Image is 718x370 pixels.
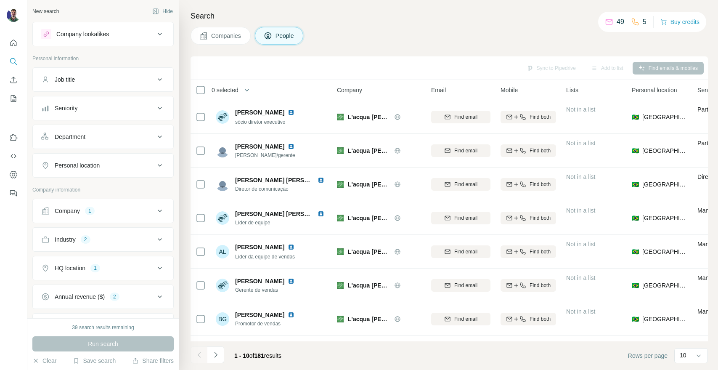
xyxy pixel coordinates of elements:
p: 5 [643,17,646,27]
span: 🇧🇷 [632,281,639,290]
span: [PERSON_NAME] [235,244,284,250]
span: Find email [454,315,477,323]
span: Find email [454,113,477,121]
span: Email [431,86,446,94]
span: Personal location [632,86,677,94]
div: Annual revenue ($) [55,293,105,301]
span: People [276,32,295,40]
img: Logo of L'acqua di Fiori [337,248,344,255]
span: sócio diretor executivo [235,119,285,125]
span: 1 - 10 [234,352,249,359]
span: Find both [530,181,551,188]
button: Navigate to next page [207,346,224,363]
button: Find both [501,245,556,258]
button: Find both [501,212,556,224]
span: Lists [566,86,578,94]
img: Logo of L'acqua di Fiori [337,282,344,289]
span: results [234,352,281,359]
button: Department [33,127,173,147]
span: [PERSON_NAME] [235,277,284,285]
span: L'acqua [PERSON_NAME] [348,315,390,323]
button: HQ location1 [33,258,173,278]
button: Find both [501,178,556,191]
img: Logo of L'acqua di Fiori [337,316,344,322]
img: LinkedIn logo [288,311,294,318]
span: [PERSON_NAME] [235,142,284,151]
button: Hide [146,5,179,18]
button: Employees (size)3 [33,315,173,335]
span: [GEOGRAPHIC_DATA] [642,214,687,222]
button: Annual revenue ($)2 [33,287,173,307]
button: Find email [431,279,490,292]
button: Company lookalikes [33,24,173,44]
div: Personal location [55,161,100,170]
button: Industry2 [33,229,173,250]
div: 1 [85,207,95,215]
button: Dashboard [7,167,20,182]
div: HQ location [55,264,85,272]
button: Find email [431,111,490,123]
div: Company [55,207,80,215]
button: Find both [501,144,556,157]
span: Find both [530,147,551,154]
span: L'acqua [PERSON_NAME] [348,214,390,222]
button: Enrich CSV [7,72,20,88]
img: Avatar [216,110,229,124]
span: Partner [697,106,717,113]
div: BG [216,312,229,326]
span: Not in a list [566,308,595,315]
button: Find email [431,245,490,258]
div: Industry [55,235,76,244]
img: Avatar [216,144,229,157]
img: LinkedIn logo [288,278,294,285]
span: Not in a list [566,173,595,180]
h4: Search [191,10,708,22]
img: Avatar [216,178,229,191]
span: Rows per page [628,351,668,360]
img: Logo of L'acqua di Fiori [337,147,344,154]
span: Mobile [501,86,518,94]
button: Use Surfe on LinkedIn [7,130,20,145]
span: Diretor de comunicação [235,185,328,193]
div: 2 [110,293,119,301]
span: Director [697,173,718,180]
span: [PERSON_NAME] [235,109,284,116]
span: Companies [211,32,242,40]
span: [GEOGRAPHIC_DATA] [642,113,687,121]
button: Find email [431,313,490,325]
img: Logo of L'acqua di Fiori [337,181,344,188]
span: Not in a list [566,241,595,248]
span: 🇧🇷 [632,248,639,256]
p: Personal information [32,55,174,62]
img: LinkedIn logo [318,210,324,217]
button: Search [7,54,20,69]
span: Find email [454,147,477,154]
span: [PERSON_NAME] [235,311,284,319]
button: Clear [32,357,56,365]
div: AL [216,245,229,258]
span: L'acqua [PERSON_NAME] [348,146,390,155]
p: 49 [617,17,624,27]
span: Líder da equipe de vendas [235,254,295,260]
span: Promotor de vendas [235,320,298,327]
span: Not in a list [566,106,595,113]
button: Find both [501,111,556,123]
button: My lists [7,91,20,106]
img: Avatar [216,211,229,225]
img: Avatar [7,8,20,22]
img: Avatar [216,279,229,292]
span: Find both [530,248,551,256]
img: LinkedIn logo [288,244,294,250]
button: Feedback [7,186,20,201]
span: [GEOGRAPHIC_DATA] [642,180,687,189]
span: of [249,352,254,359]
p: 10 [680,351,686,359]
span: [GEOGRAPHIC_DATA] [642,146,687,155]
span: [PERSON_NAME]/gerente [235,152,298,159]
button: Seniority [33,98,173,118]
button: Quick start [7,35,20,51]
span: 🇧🇷 [632,180,639,189]
span: Find both [530,282,551,289]
button: Find both [501,279,556,292]
span: Find email [454,181,477,188]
